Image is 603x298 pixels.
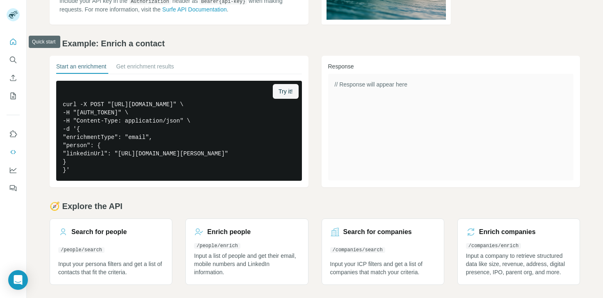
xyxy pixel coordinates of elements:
code: /companies/enrich [466,243,521,249]
button: Use Surfe on LinkedIn [7,127,20,141]
code: /companies/search [330,247,385,253]
button: Quick start [7,34,20,49]
button: Use Surfe API [7,145,20,159]
p: Input a list of people and get their email, mobile numbers and LinkedIn information. [194,252,299,276]
div: Open Intercom Messenger [8,270,28,290]
button: Dashboard [7,163,20,177]
h3: Response [328,62,574,71]
a: Enrich people/people/enrichInput a list of people and get their email, mobile numbers and LinkedI... [185,218,308,285]
a: Search for companies/companies/searchInput your ICP filters and get a list of companies that matc... [322,218,444,285]
a: Enrich companies/companies/enrichInput a company to retrieve structured data like size, revenue, ... [457,218,580,285]
p: Input your persona filters and get a list of contacts that fit the criteria. [58,260,164,276]
code: /people/search [58,247,105,253]
pre: curl -X POST "[URL][DOMAIN_NAME]" \ -H "[AUTH_TOKEN]" \ -H "Content-Type: application/json" \ -d ... [56,81,302,181]
p: Input a company to retrieve structured data like size, revenue, address, digital presence, IPO, p... [466,252,571,276]
h3: Enrich people [207,227,251,237]
h2: 🧭 Explore the API [50,200,580,212]
button: Get enrichment results [116,62,174,74]
button: Search [7,52,20,67]
a: Surfe API Documentation [162,6,227,13]
button: Try it! [273,84,298,99]
button: Feedback [7,181,20,196]
span: Try it! [279,87,292,96]
h2: 🧪 Example: Enrich a contact [50,38,580,49]
p: Input your ICP filters and get a list of companies that match your criteria. [330,260,436,276]
h3: Search for people [71,227,127,237]
h3: Search for companies [343,227,412,237]
button: My lists [7,89,20,103]
button: Start an enrichment [56,62,106,74]
button: Enrich CSV [7,71,20,85]
h3: Enrich companies [479,227,536,237]
a: Search for people/people/searchInput your persona filters and get a list of contacts that fit the... [50,218,172,285]
span: // Response will appear here [335,81,407,88]
code: /people/enrich [194,243,240,249]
